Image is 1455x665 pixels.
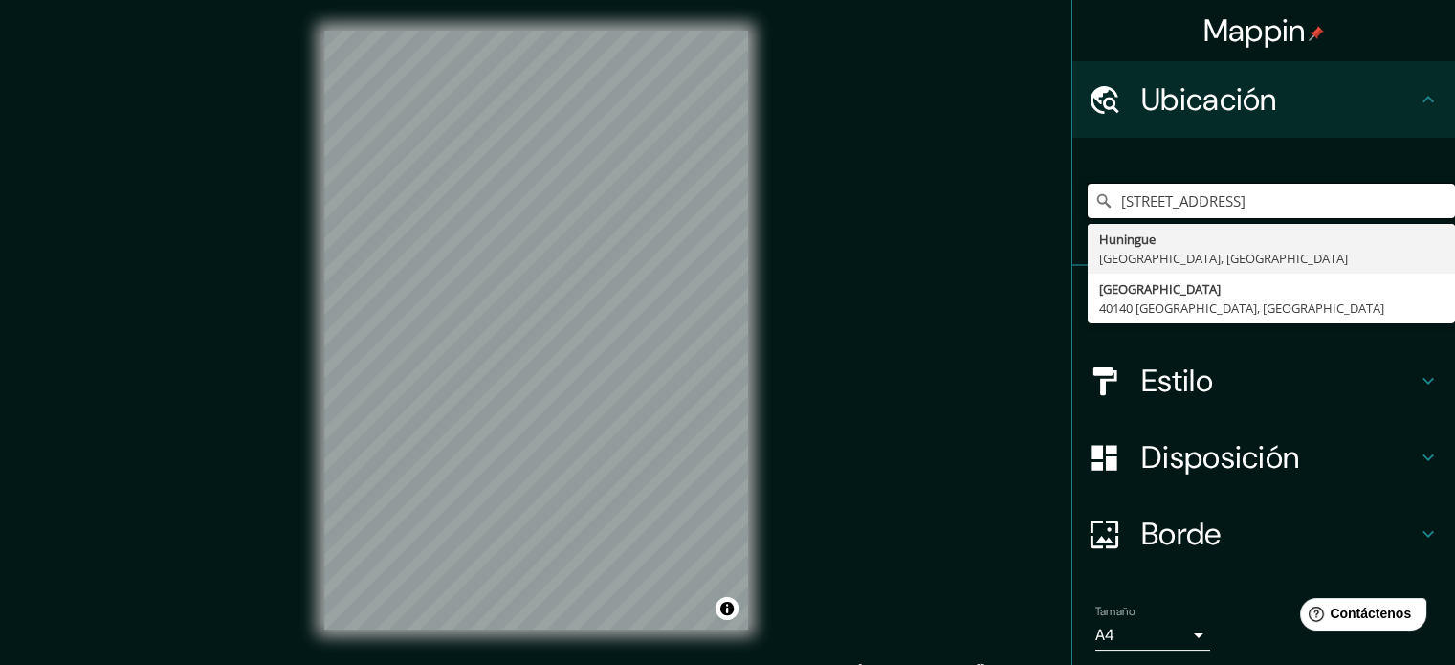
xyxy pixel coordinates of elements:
[1095,604,1135,619] font: Tamaño
[1141,361,1213,401] font: Estilo
[1099,299,1384,317] font: 40140 [GEOGRAPHIC_DATA], [GEOGRAPHIC_DATA]
[1072,343,1455,419] div: Estilo
[716,597,739,620] button: Activar o desactivar atribución
[1072,419,1455,496] div: Disposición
[1095,620,1210,651] div: A4
[1141,79,1277,120] font: Ubicación
[1095,625,1114,645] font: A4
[1285,590,1434,644] iframe: Lanzador de widgets de ayuda
[1099,250,1348,267] font: [GEOGRAPHIC_DATA], [GEOGRAPHIC_DATA]
[1141,437,1299,477] font: Disposición
[1203,11,1306,51] font: Mappin
[1088,184,1455,218] input: Elige tu ciudad o zona
[1141,514,1222,554] font: Borde
[1072,266,1455,343] div: Patas
[1099,231,1156,248] font: Huningue
[1072,496,1455,572] div: Borde
[1072,61,1455,138] div: Ubicación
[324,31,748,630] canvas: Mapa
[1309,26,1324,41] img: pin-icon.png
[1099,280,1221,298] font: [GEOGRAPHIC_DATA]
